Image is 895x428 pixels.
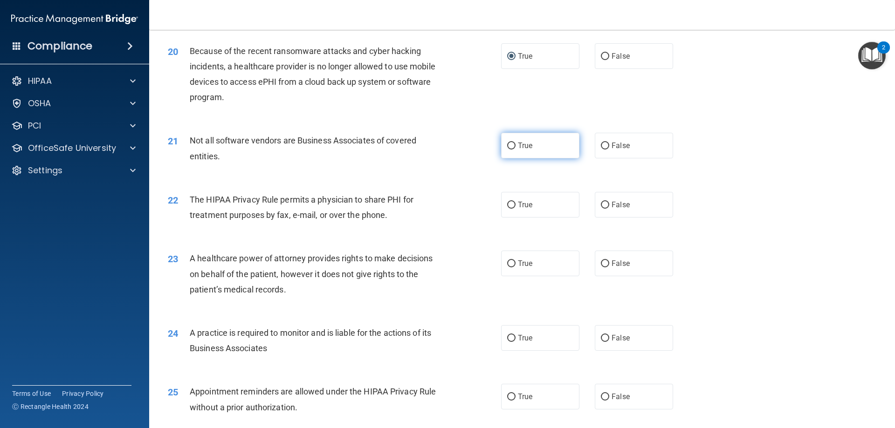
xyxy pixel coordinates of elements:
[518,259,532,268] span: True
[507,260,516,267] input: True
[734,362,884,399] iframe: Drift Widget Chat Controller
[518,392,532,401] span: True
[62,389,104,398] a: Privacy Policy
[11,120,136,131] a: PCI
[28,98,51,109] p: OSHA
[507,202,516,209] input: True
[601,260,609,267] input: False
[12,389,51,398] a: Terms of Use
[601,202,609,209] input: False
[612,200,630,209] span: False
[507,335,516,342] input: True
[190,328,431,353] span: A practice is required to monitor and is liable for the actions of its Business Associates
[507,394,516,401] input: True
[612,333,630,342] span: False
[28,40,92,53] h4: Compliance
[601,394,609,401] input: False
[518,200,532,209] span: True
[168,46,178,57] span: 20
[168,195,178,206] span: 22
[11,10,138,28] img: PMB logo
[28,120,41,131] p: PCI
[612,141,630,150] span: False
[507,143,516,149] input: True
[11,98,136,109] a: OSHA
[11,143,136,154] a: OfficeSafe University
[882,48,885,60] div: 2
[11,75,136,87] a: HIPAA
[190,136,416,161] span: Not all software vendors are Business Associates of covered entities.
[612,52,630,61] span: False
[601,143,609,149] input: False
[612,392,630,401] span: False
[190,387,436,412] span: Appointment reminders are allowed under the HIPAA Privacy Rule without a prior authorization.
[518,333,532,342] span: True
[190,253,433,294] span: A healthcare power of attorney provides rights to make decisions on behalf of the patient, howeve...
[612,259,630,268] span: False
[28,75,52,87] p: HIPAA
[168,387,178,398] span: 25
[601,53,609,60] input: False
[190,195,413,220] span: The HIPAA Privacy Rule permits a physician to share PHI for treatment purposes by fax, e-mail, or...
[12,402,89,411] span: Ⓒ Rectangle Health 2024
[601,335,609,342] input: False
[28,143,116,154] p: OfficeSafe University
[507,53,516,60] input: True
[11,165,136,176] a: Settings
[168,328,178,339] span: 24
[518,52,532,61] span: True
[190,46,435,102] span: Because of the recent ransomware attacks and cyber hacking incidents, a healthcare provider is no...
[28,165,62,176] p: Settings
[168,253,178,265] span: 23
[858,42,886,69] button: Open Resource Center, 2 new notifications
[168,136,178,147] span: 21
[518,141,532,150] span: True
